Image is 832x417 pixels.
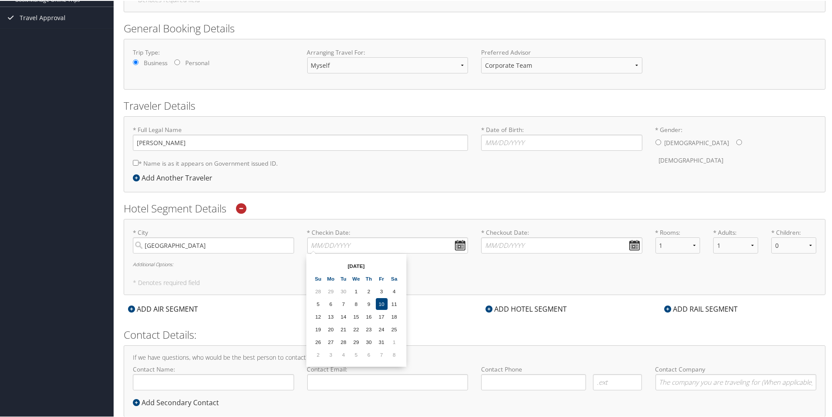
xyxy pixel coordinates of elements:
td: 30 [338,285,350,296]
td: 9 [363,297,375,309]
td: 7 [376,348,388,360]
label: Contact Name: [133,364,294,389]
h2: Traveler Details [124,97,825,112]
h5: * Denotes required field [133,279,816,285]
label: Trip Type: [133,47,294,56]
div: ADD HOTEL SEGMENT [481,303,571,313]
td: 5 [312,297,324,309]
td: 7 [338,297,350,309]
input: .ext [593,373,642,389]
input: * Checkin Date: [307,236,468,253]
td: 3 [376,285,388,296]
label: * City [133,227,294,252]
label: Business [144,58,167,66]
input: Contact Company [655,373,817,389]
td: 19 [312,323,324,334]
input: Contact Name: [133,373,294,389]
h2: Contact Details: [124,327,825,341]
td: 6 [325,297,337,309]
th: Fr [376,272,388,284]
th: Su [312,272,324,284]
td: 12 [312,310,324,322]
td: 31 [376,335,388,347]
td: 4 [338,348,350,360]
label: * Name is as it appears on Government issued ID. [133,154,278,170]
td: 2 [312,348,324,360]
input: * Checkout Date: [481,236,642,253]
th: Th [363,272,375,284]
td: 22 [350,323,362,334]
td: 27 [325,335,337,347]
input: * Gender:[DEMOGRAPHIC_DATA][DEMOGRAPHIC_DATA] [736,139,742,144]
td: 28 [338,335,350,347]
td: 8 [388,348,400,360]
td: 16 [363,310,375,322]
td: 2 [363,285,375,296]
td: 13 [325,310,337,322]
th: We [350,272,362,284]
h6: Additional Options: [133,261,816,266]
th: Mo [325,272,337,284]
td: 5 [350,348,362,360]
th: [DATE] [325,259,388,271]
input: * Gender:[DEMOGRAPHIC_DATA][DEMOGRAPHIC_DATA] [655,139,661,144]
td: 3 [325,348,337,360]
td: 26 [312,335,324,347]
h4: If we have questions, who would be the best person to contact? [133,354,816,360]
td: 20 [325,323,337,334]
td: 23 [363,323,375,334]
td: 29 [325,285,337,296]
label: Preferred Advisor [481,47,642,56]
th: Sa [388,272,400,284]
div: ADD RAIL SEGMENT [660,303,742,313]
td: 25 [388,323,400,334]
label: Personal [185,58,209,66]
label: Contact Company [655,364,817,389]
label: [DEMOGRAPHIC_DATA] [659,151,724,168]
div: ADD AIR SEGMENT [124,303,202,313]
td: 11 [388,297,400,309]
label: * Date of Birth: [481,125,642,149]
label: [DEMOGRAPHIC_DATA] [665,134,729,150]
label: * Checkout Date: [481,227,642,252]
h2: General Booking Details [124,20,825,35]
td: 21 [338,323,350,334]
td: 14 [338,310,350,322]
td: 24 [376,323,388,334]
label: * Rooms: [655,227,700,236]
td: 1 [388,335,400,347]
label: Arranging Travel For: [307,47,468,56]
th: Tu [338,272,350,284]
label: * Gender: [655,125,817,168]
label: Contact Email: [307,364,468,389]
td: 29 [350,335,362,347]
td: 17 [376,310,388,322]
h2: Hotel Segment Details [124,200,825,215]
td: 1 [350,285,362,296]
input: Contact Email: [307,373,468,389]
label: * Full Legal Name [133,125,468,149]
label: * Adults: [713,227,758,236]
div: Add Secondary Contact [133,396,223,407]
td: 8 [350,297,362,309]
input: * Full Legal Name [133,134,468,150]
td: 10 [376,297,388,309]
td: 30 [363,335,375,347]
div: Add Another Traveler [133,172,217,182]
input: * Name is as it appears on Government issued ID. [133,159,139,165]
span: Travel Approval [20,6,66,28]
td: 28 [312,285,324,296]
div: ADD CAR SEGMENT [302,303,384,313]
label: * Checkin Date: [307,227,468,252]
label: * Children: [771,227,816,236]
input: * Date of Birth: [481,134,642,150]
td: 15 [350,310,362,322]
label: Contact Phone [481,364,642,373]
td: 4 [388,285,400,296]
td: 6 [363,348,375,360]
td: 18 [388,310,400,322]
